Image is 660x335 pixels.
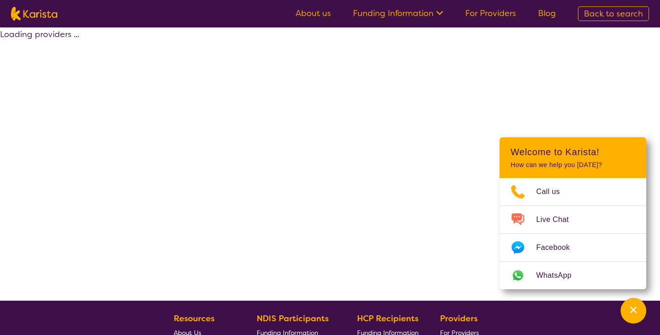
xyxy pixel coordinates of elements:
[536,185,571,199] span: Call us
[440,313,478,324] b: Providers
[511,146,635,157] h2: Welcome to Karista!
[536,213,580,227] span: Live Chat
[465,8,516,19] a: For Providers
[500,262,646,289] a: Web link opens in a new tab.
[621,298,646,324] button: Channel Menu
[357,313,418,324] b: HCP Recipients
[536,241,581,254] span: Facebook
[578,6,649,21] a: Back to search
[536,269,583,282] span: WhatsApp
[353,8,443,19] a: Funding Information
[174,313,214,324] b: Resources
[11,7,57,21] img: Karista logo
[296,8,331,19] a: About us
[511,161,635,169] p: How can we help you [DATE]?
[257,313,329,324] b: NDIS Participants
[500,178,646,289] ul: Choose channel
[538,8,556,19] a: Blog
[584,8,643,19] span: Back to search
[500,137,646,289] div: Channel Menu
